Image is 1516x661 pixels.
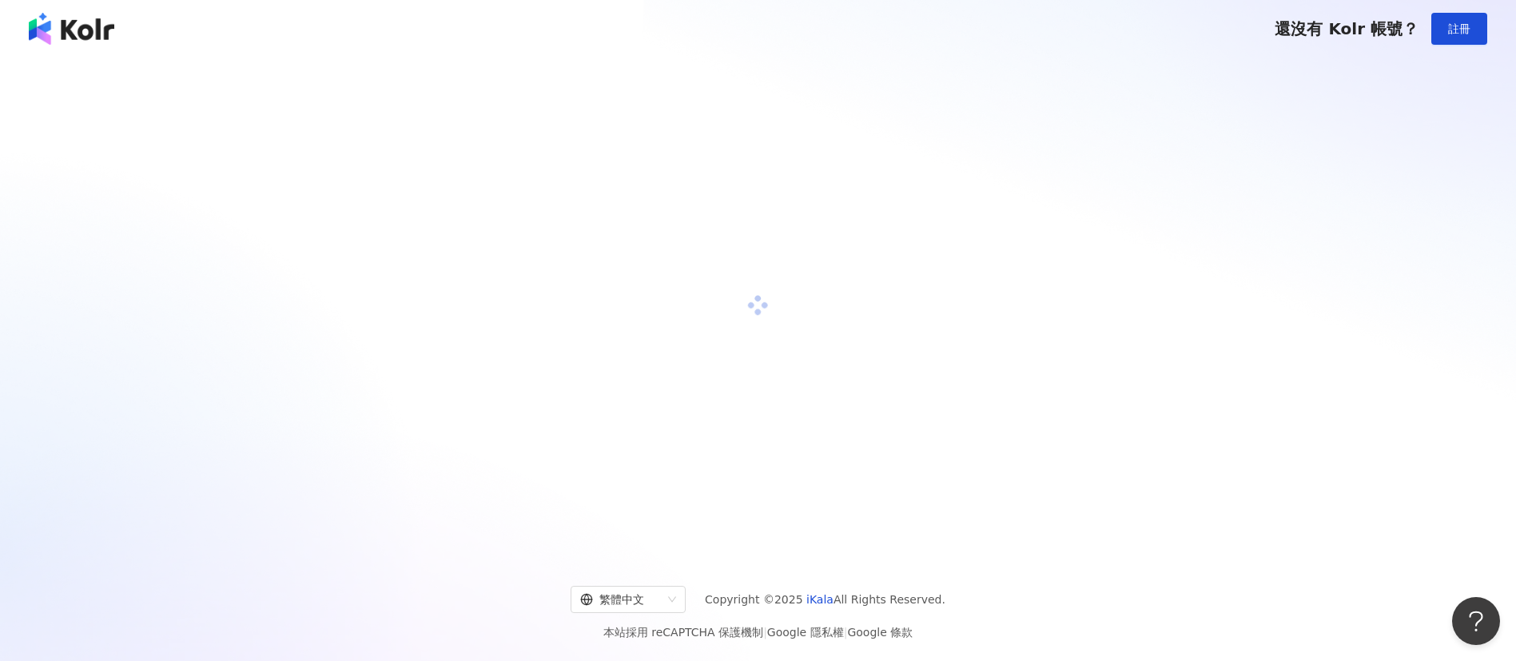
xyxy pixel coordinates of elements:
[1448,22,1470,35] span: 註冊
[767,626,844,639] a: Google 隱私權
[29,13,114,45] img: logo
[1431,13,1487,45] button: 註冊
[844,626,848,639] span: |
[763,626,767,639] span: |
[1275,19,1419,38] span: 還沒有 Kolr 帳號？
[705,590,945,609] span: Copyright © 2025 All Rights Reserved.
[806,593,834,606] a: iKala
[1452,597,1500,645] iframe: Help Scout Beacon - Open
[603,623,913,642] span: 本站採用 reCAPTCHA 保護機制
[847,626,913,639] a: Google 條款
[580,587,662,612] div: 繁體中文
